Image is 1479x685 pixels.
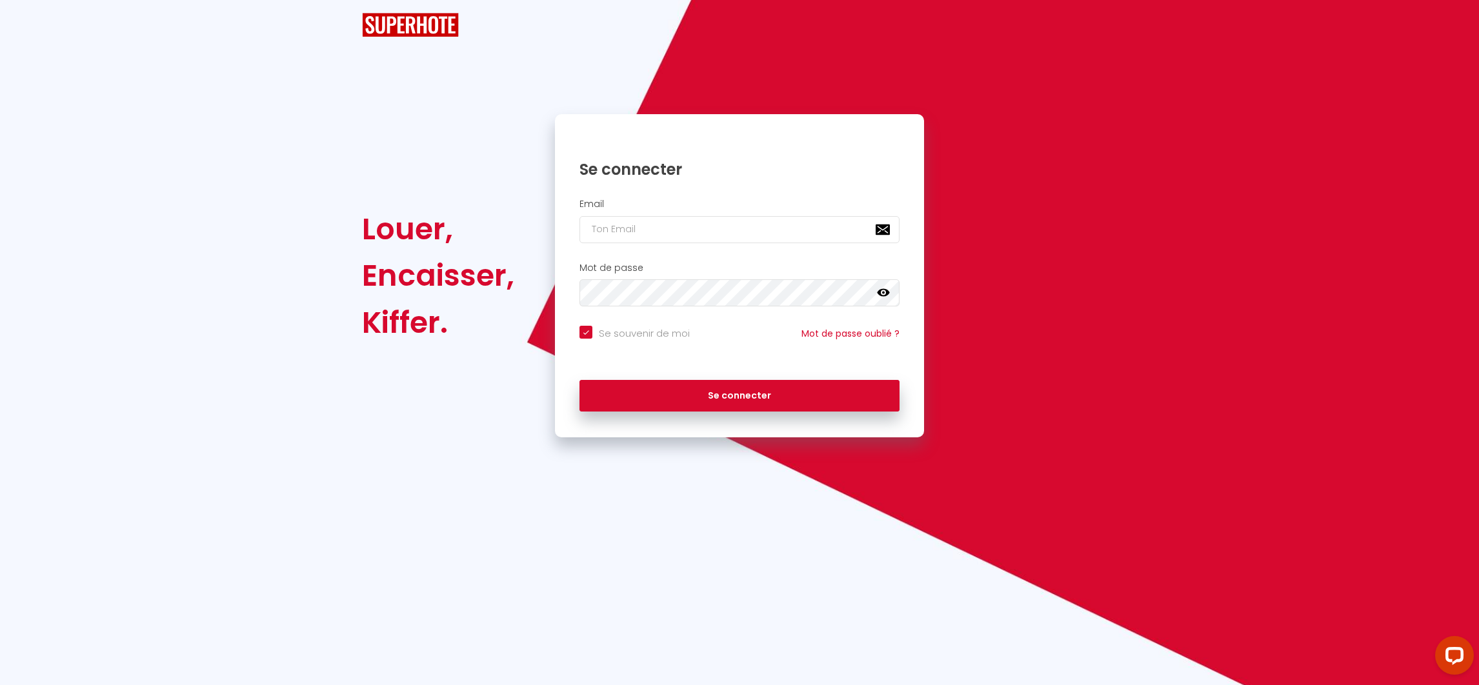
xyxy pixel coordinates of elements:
[362,299,514,346] div: Kiffer.
[579,263,900,273] h2: Mot de passe
[362,13,459,37] img: SuperHote logo
[579,380,900,412] button: Se connecter
[362,206,514,252] div: Louer,
[801,327,900,340] a: Mot de passe oublié ?
[579,199,900,210] h2: Email
[579,159,900,179] h1: Se connecter
[579,216,900,243] input: Ton Email
[1425,631,1479,685] iframe: LiveChat chat widget
[362,252,514,299] div: Encaisser,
